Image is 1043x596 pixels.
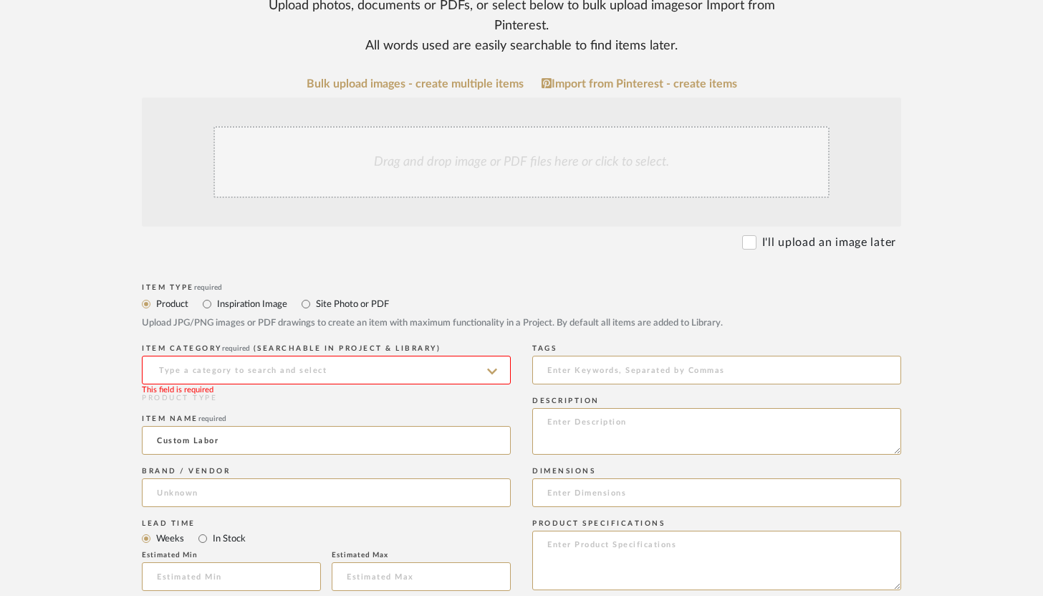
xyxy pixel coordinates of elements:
[532,519,901,528] div: Product Specifications
[532,356,901,384] input: Enter Keywords, Separated by Commas
[142,384,213,397] div: This field is required
[142,316,901,331] div: Upload JPG/PNG images or PDF drawings to create an item with maximum functionality in a Project. ...
[542,77,737,90] a: Import from Pinterest - create items
[142,295,901,313] mat-radio-group: Select item type
[532,397,901,405] div: Description
[142,344,511,353] div: ITEM CATEGORY
[155,531,184,547] label: Weeks
[307,78,524,90] a: Bulk upload images - create multiple items
[198,415,226,422] span: required
[142,283,901,292] div: Item Type
[142,478,511,507] input: Unknown
[532,467,901,476] div: Dimensions
[142,562,321,591] input: Estimated Min
[142,426,511,455] input: Enter Name
[314,296,389,312] label: Site Photo or PDF
[216,296,287,312] label: Inspiration Image
[332,551,511,559] div: Estimated Max
[532,344,901,353] div: Tags
[155,296,188,312] label: Product
[254,345,441,352] span: (Searchable in Project & Library)
[532,478,901,507] input: Enter Dimensions
[332,562,511,591] input: Estimated Max
[142,356,511,384] input: Type a category to search and select
[142,393,511,404] div: PRODUCT TYPE
[194,284,222,291] span: required
[211,531,246,547] label: In Stock
[222,345,250,352] span: required
[142,519,511,528] div: Lead Time
[142,415,511,423] div: Item name
[142,467,511,476] div: Brand / Vendor
[142,551,321,559] div: Estimated Min
[142,529,511,547] mat-radio-group: Select item type
[762,234,896,251] label: I'll upload an image later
